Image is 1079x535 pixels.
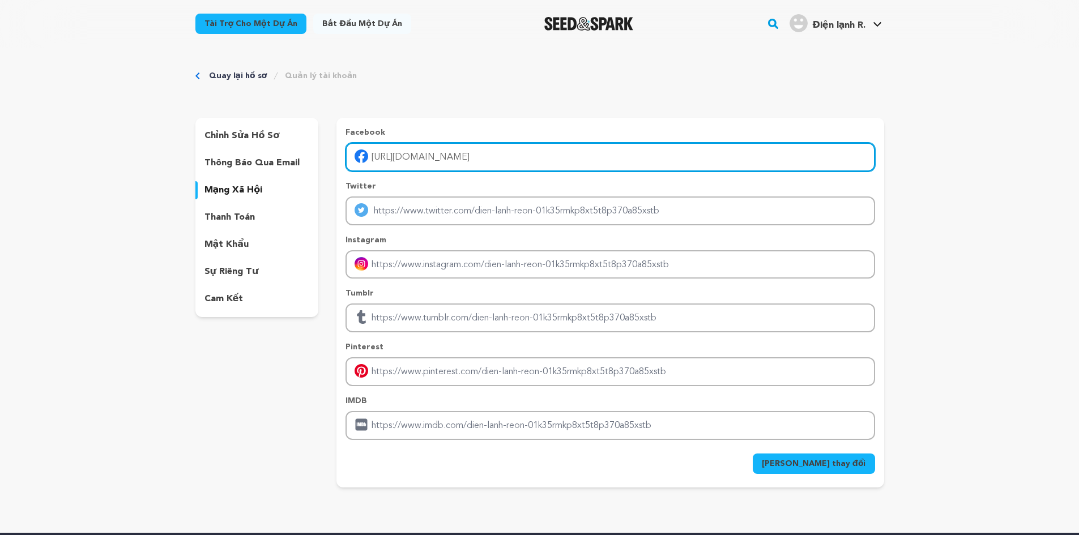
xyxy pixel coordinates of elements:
img: facebook-mobile.svg [355,149,368,163]
font: cam kết [204,294,244,303]
img: user.png [790,14,808,32]
input: Nhập liên kết xử lý Instagram [346,250,875,279]
font: thanh toán [204,213,255,222]
img: Chế độ tối của Logo Seed&Spark [544,17,633,31]
img: tumblr.svg [355,310,368,324]
font: [PERSON_NAME] thay đổi [762,460,866,468]
input: Nhập liên kết hồ sơ Facebook [346,143,875,172]
font: Twitter [346,182,376,190]
font: thông báo qua email [204,159,300,168]
img: twitter-mobile.svg [355,203,368,217]
font: chỉnh sửa hồ sơ [204,131,280,140]
font: mạng xã hội [204,186,263,195]
font: Tumblr [346,289,374,297]
font: Bắt đầu một dự án [322,20,402,28]
img: instagram-mobile.svg [355,257,368,271]
img: pinterest-mobile.svg [355,364,368,378]
button: mạng xã hội [195,181,319,199]
div: Đường dẫn [195,70,884,82]
button: thông báo qua email [195,154,319,172]
a: Quay lại hồ sơ [209,70,267,82]
font: Quay lại hồ sơ [209,72,267,80]
a: Tài trợ cho một dự án [195,14,306,34]
a: Trang chủ Seed&Spark [544,17,633,31]
button: mật khẩu [195,236,319,254]
font: Điện lạnh R. [812,21,865,30]
font: mật khẩu [204,240,249,249]
button: [PERSON_NAME] thay đổi [753,453,875,474]
font: Tài trợ cho một dự án [204,20,297,28]
img: imdb.svg [355,418,368,431]
input: Nhập liên kết hồ sơ IMDB [346,411,875,440]
button: chỉnh sửa hồ sơ [195,127,319,145]
font: sự riêng tư [204,267,259,276]
span: Điện lạnh R.'s Profile [787,12,884,36]
button: sự riêng tư [195,263,319,281]
a: Quản lý tài khoản [285,70,357,82]
div: Điện lạnh R.'s Profile [790,14,865,32]
font: IMDB [346,397,367,405]
a: Bắt đầu một dự án [313,14,411,34]
font: Quản lý tài khoản [285,72,357,80]
input: Nhập liên kết hồ sơ Twitter [346,196,875,225]
a: Điện lạnh R.'s Profile [787,12,884,32]
font: Pinterest [346,343,383,351]
font: Facebook [346,129,385,136]
font: Instagram [346,236,386,244]
input: Nhập liên kết hồ sơ tubmlr [346,303,875,332]
button: thanh toán [195,208,319,226]
button: cam kết [195,290,319,308]
input: Nhập liên kết hồ sơ Pinterest [346,357,875,386]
